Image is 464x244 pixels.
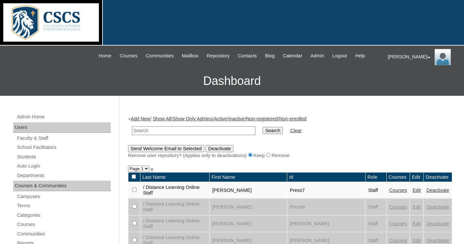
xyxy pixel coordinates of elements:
a: Communities [142,52,177,60]
td: [PERSON_NAME] [210,182,287,198]
div: [PERSON_NAME] [388,49,457,65]
span: Communities [146,52,174,60]
span: Logout [332,52,347,60]
a: Active [214,116,227,121]
div: Remove user repository? (Applies only to deactivations) Keep Remove [128,152,452,159]
a: Home [95,52,115,60]
td: Edit [410,173,423,182]
input: Send Welcome Email to Selected [128,145,204,152]
img: logo-white.png [3,3,99,42]
a: » [151,166,153,171]
a: Clear [290,128,302,133]
span: Calendar [283,52,302,60]
span: Mailbox [182,52,199,60]
a: Categories [16,211,111,219]
td: [PERSON_NAME] [210,215,287,232]
td: First Name [210,173,287,182]
a: Courses [16,220,111,229]
div: Courses & Communities [13,181,111,191]
td: Staff [365,199,386,215]
a: Edit [413,188,421,193]
a: Deactivate [426,238,449,243]
a: Students [16,153,111,161]
a: Auto Login [16,162,111,170]
a: Show All [153,116,171,121]
span: Contacts [238,52,257,60]
div: Users [13,122,111,133]
a: Admin Home [16,113,111,121]
a: Deactivate [426,221,449,226]
span: Blog [265,52,274,60]
a: Courses [389,238,407,243]
input: Search [263,127,283,134]
a: Add New [131,116,150,121]
a: Non-enrolled [279,116,306,121]
a: Courses [389,204,407,210]
a: Non-registered [246,116,278,121]
a: Contacts [234,52,260,60]
a: Communities [16,230,111,238]
a: Logout [329,52,350,60]
a: Edit [413,204,421,210]
a: Courses [389,221,407,226]
td: Courses [387,173,410,182]
a: Campuses [16,193,111,201]
td: [PERSON_NAME] [287,215,365,232]
h3: Dashboard [3,66,461,96]
a: Calendar [280,52,306,60]
a: Blog [262,52,278,60]
td: / Distance Learning Online Staff [140,182,210,198]
input: Deactivate [206,145,233,152]
span: Repository [207,52,230,60]
td: Press9 [287,199,365,215]
td: Press7 [287,182,365,198]
a: Courses [116,52,141,60]
td: [PERSON_NAME] [210,199,287,215]
td: Last Name [140,173,210,182]
span: Home [99,52,111,60]
a: Repository [203,52,233,60]
a: Deactivate [426,188,449,193]
a: Edit [413,238,421,243]
img: Kathy Landers [435,49,451,65]
span: Admin [310,52,324,60]
td: Deactivate [424,173,452,182]
a: Edit [413,221,421,226]
a: Courses [389,188,407,193]
a: Admin [307,52,327,60]
td: Staff [365,215,386,232]
td: / Distance Learning Online Staff [140,215,210,232]
a: Inactive [228,116,245,121]
a: Show Only Admins [173,116,213,121]
a: Deactivate [426,204,449,210]
input: Search [132,126,255,135]
td: Staff [365,182,386,198]
a: Help [352,52,368,60]
div: + | | | | | | [128,115,452,159]
span: Help [355,52,365,60]
td: / Distance Learning Online Staff [140,199,210,215]
a: Mailbox [179,52,202,60]
a: Faculty & Staff [16,134,111,142]
td: Id [287,173,365,182]
a: Terms [16,202,111,210]
a: School Facilitators [16,143,111,152]
a: Departments [16,172,111,180]
span: Courses [120,52,138,60]
td: Role [365,173,386,182]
